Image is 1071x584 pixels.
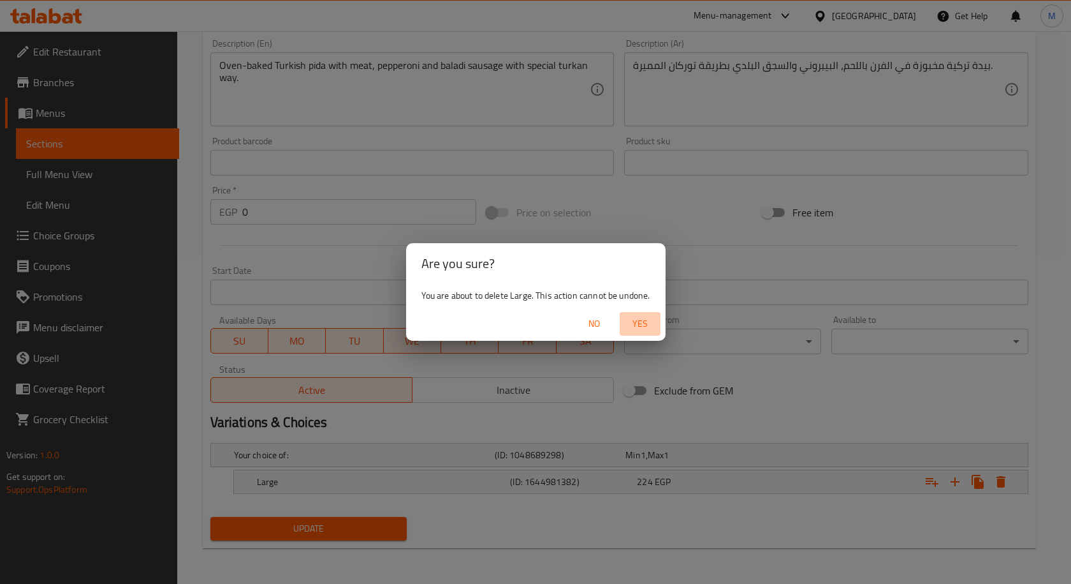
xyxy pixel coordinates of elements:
button: No [574,312,615,336]
div: You are about to delete Large. This action cannot be undone. [406,284,666,307]
span: Yes [625,316,655,332]
h2: Are you sure? [421,253,650,274]
span: No [579,316,609,332]
button: Yes [620,312,660,336]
